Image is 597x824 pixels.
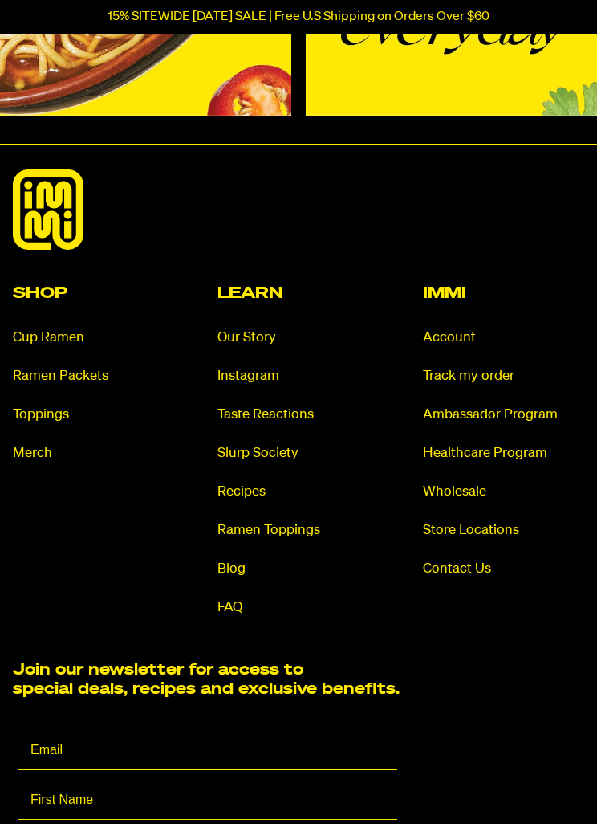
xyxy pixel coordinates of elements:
a: Ramen Toppings [217,521,379,540]
a: FAQ [217,598,379,617]
a: Merch [13,444,174,463]
a: Wholesale [423,483,584,501]
a: Our Story [217,328,379,347]
input: First Name [18,780,397,820]
a: Healthcare Program [423,444,584,463]
a: Cup Ramen [13,328,174,347]
a: Account [423,328,584,347]
a: Track my order [423,367,584,385]
a: Ambassador Program [423,406,584,424]
p: 15% SITEWIDE [DATE] SALE | Free U.S Shipping on Orders Over $60 [108,10,489,24]
a: Toppings [13,406,174,424]
h2: Immi [423,285,584,301]
a: Store Locations [423,521,584,540]
a: Recipes [217,483,379,501]
img: immieats [13,169,83,250]
h2: Shop [13,285,174,301]
a: Instagram [217,367,379,385]
h2: Learn [217,285,379,301]
a: Ramen Packets [13,367,174,385]
a: Blog [217,560,379,578]
a: Taste Reactions [217,406,379,424]
h2: Join our newsletter for access to special deals, recipes and exclusive benefits. [13,660,402,699]
input: Email [18,730,397,770]
a: Slurp Society [217,444,379,463]
a: Contact Us [423,560,584,578]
